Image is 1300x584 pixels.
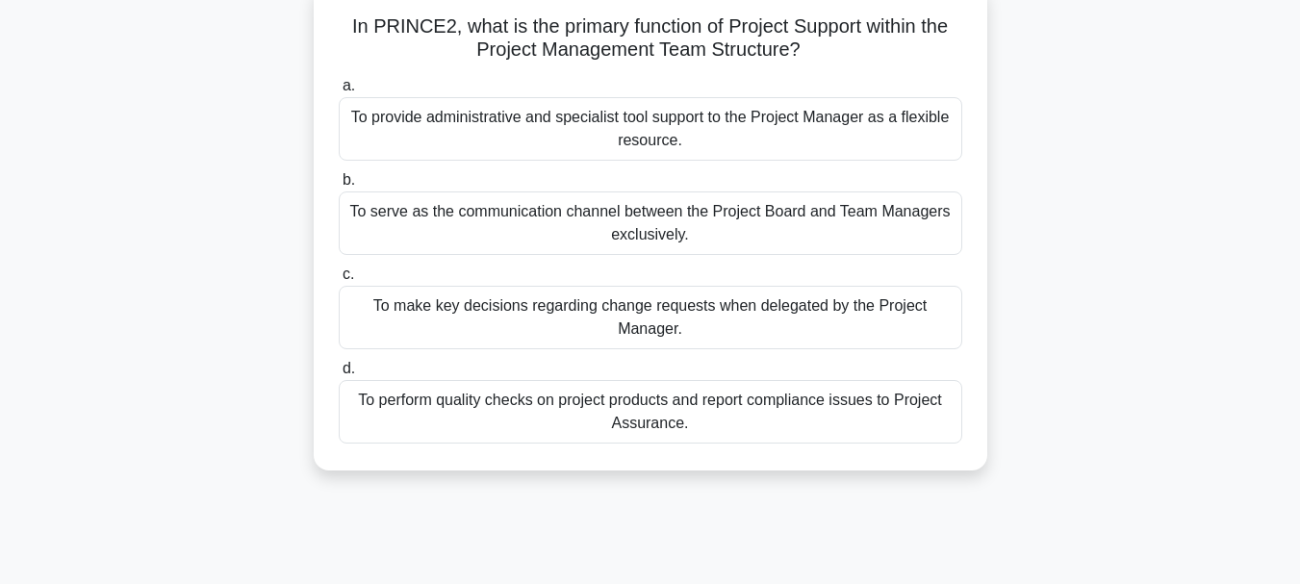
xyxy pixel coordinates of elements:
div: To make key decisions regarding change requests when delegated by the Project Manager. [339,286,962,349]
span: b. [343,171,355,188]
h5: In PRINCE2, what is the primary function of Project Support within the Project Management Team St... [337,14,964,63]
span: d. [343,360,355,376]
span: a. [343,77,355,93]
div: To perform quality checks on project products and report compliance issues to Project Assurance. [339,380,962,444]
div: To serve as the communication channel between the Project Board and Team Managers exclusively. [339,191,962,255]
div: To provide administrative and specialist tool support to the Project Manager as a flexible resource. [339,97,962,161]
span: c. [343,266,354,282]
